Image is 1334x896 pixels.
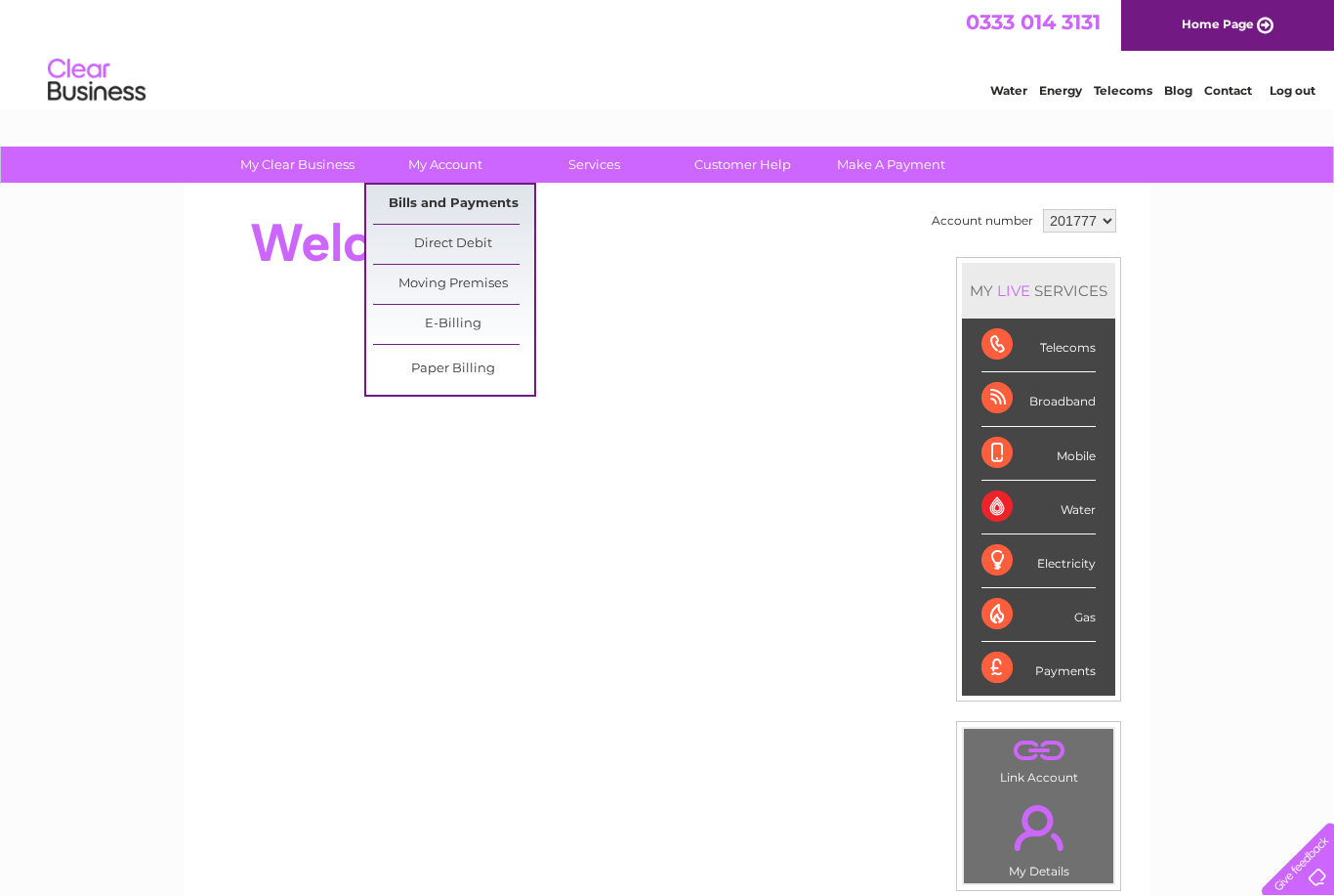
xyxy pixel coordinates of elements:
div: Mobile [981,427,1096,481]
div: Electricity [981,534,1096,588]
div: Broadband [981,372,1096,426]
a: Water [990,83,1027,98]
div: Gas [981,588,1096,642]
a: Blog [1164,83,1192,98]
a: Contact [1204,83,1252,98]
td: Link Account [963,728,1114,789]
a: My Account [365,147,526,183]
div: MY SERVICES [962,263,1115,319]
a: Make A Payment [811,147,972,183]
div: LIVE [993,281,1034,300]
div: Telecoms [981,319,1096,372]
a: Bills and Payments [373,185,534,224]
div: Clear Business is a trading name of Verastar Limited (registered in [GEOGRAPHIC_DATA] No. 3667643... [207,11,1130,95]
a: Services [514,147,675,183]
td: My Details [963,789,1114,884]
a: My Clear Business [217,147,378,183]
a: Moving Premises [373,265,534,304]
div: Water [981,481,1096,534]
a: . [969,734,1108,768]
a: Energy [1039,83,1082,98]
img: logo.png [47,51,146,110]
a: Telecoms [1094,83,1152,98]
a: Customer Help [662,147,823,183]
div: Payments [981,642,1096,695]
a: Paper Billing [373,350,534,389]
a: Log out [1270,83,1315,98]
a: 0333 014 3131 [966,10,1101,34]
a: Direct Debit [373,225,534,264]
td: Account number [927,204,1038,237]
a: E-Billing [373,305,534,344]
a: . [969,793,1108,862]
